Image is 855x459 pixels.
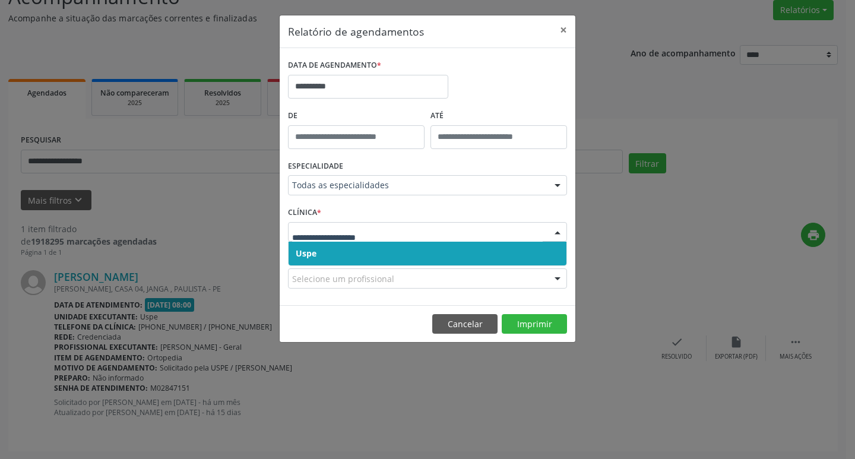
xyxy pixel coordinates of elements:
label: ATÉ [430,107,567,125]
h5: Relatório de agendamentos [288,24,424,39]
span: Uspe [296,248,316,259]
span: Selecione um profissional [292,273,394,285]
label: CLÍNICA [288,204,321,222]
button: Imprimir [502,314,567,334]
label: DATA DE AGENDAMENTO [288,56,381,75]
button: Close [552,15,575,45]
label: ESPECIALIDADE [288,157,343,176]
label: De [288,107,425,125]
button: Cancelar [432,314,498,334]
span: Todas as especialidades [292,179,543,191]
